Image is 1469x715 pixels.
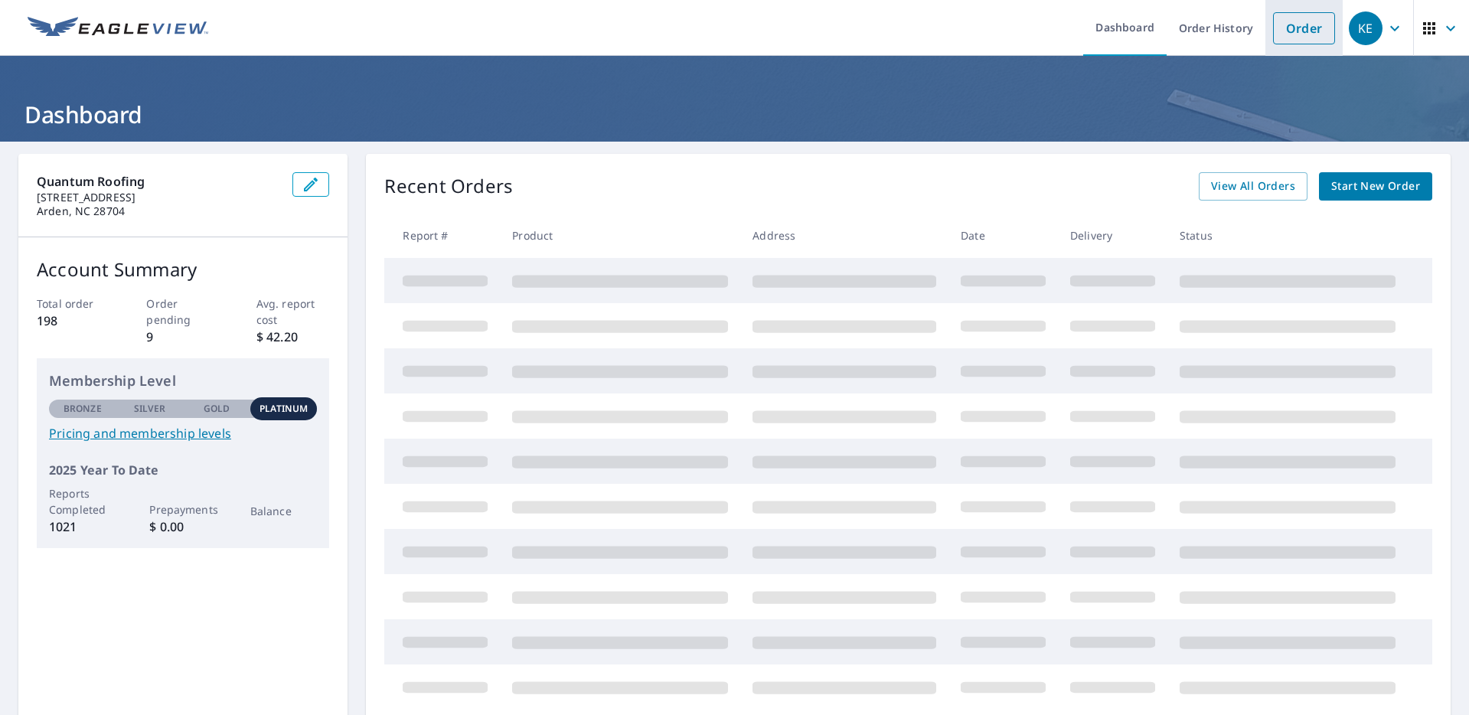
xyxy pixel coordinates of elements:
p: Recent Orders [384,172,513,201]
p: Bronze [64,402,102,416]
p: Balance [250,503,318,519]
p: Avg. report cost [256,295,330,328]
p: 1021 [49,517,116,536]
th: Product [500,213,740,258]
th: Report # [384,213,500,258]
p: Membership Level [49,371,317,391]
p: Reports Completed [49,485,116,517]
span: Start New Order [1331,177,1420,196]
p: Prepayments [149,501,217,517]
span: View All Orders [1211,177,1295,196]
p: Silver [134,402,166,416]
p: 2025 Year To Date [49,461,317,479]
a: Start New Order [1319,172,1432,201]
th: Address [740,213,948,258]
p: Quantum Roofing [37,172,280,191]
a: Order [1273,12,1335,44]
img: EV Logo [28,17,208,40]
a: Pricing and membership levels [49,424,317,442]
th: Date [948,213,1058,258]
p: 198 [37,312,110,330]
p: Gold [204,402,230,416]
a: View All Orders [1199,172,1307,201]
p: Platinum [260,402,308,416]
p: [STREET_ADDRESS] [37,191,280,204]
p: $ 0.00 [149,517,217,536]
p: Account Summary [37,256,329,283]
p: 9 [146,328,220,346]
p: Total order [37,295,110,312]
h1: Dashboard [18,99,1451,130]
p: Order pending [146,295,220,328]
p: Arden, NC 28704 [37,204,280,218]
th: Status [1167,213,1408,258]
th: Delivery [1058,213,1167,258]
p: $ 42.20 [256,328,330,346]
div: KE [1349,11,1382,45]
